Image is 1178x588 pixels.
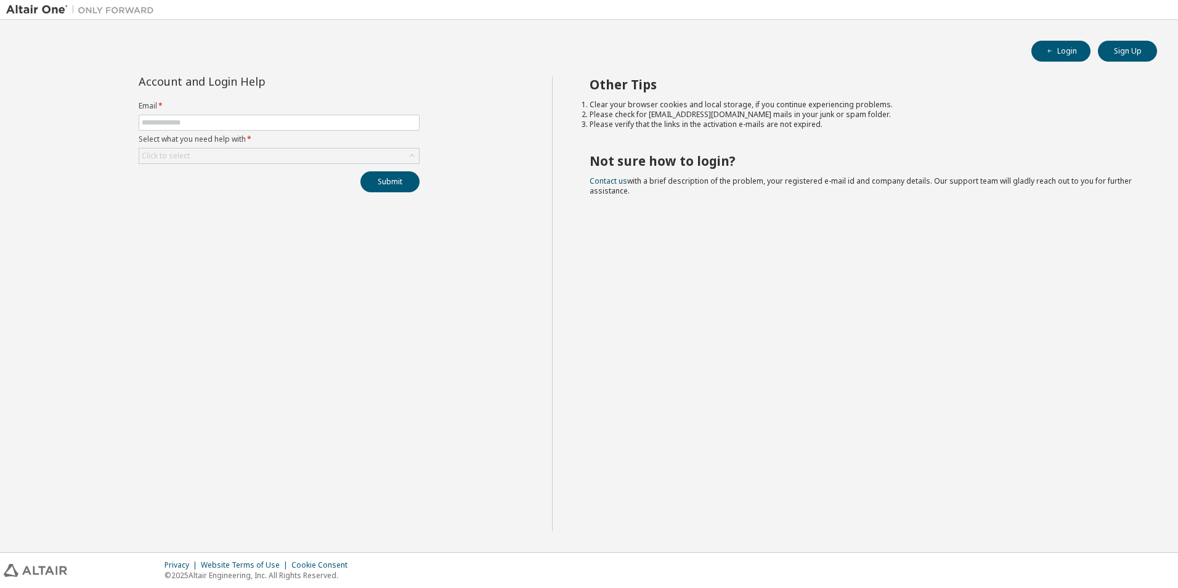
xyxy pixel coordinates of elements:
button: Sign Up [1098,41,1157,62]
a: Contact us [590,176,627,186]
img: altair_logo.svg [4,564,67,577]
div: Account and Login Help [139,76,364,86]
button: Login [1031,41,1091,62]
li: Please verify that the links in the activation e-mails are not expired. [590,120,1135,129]
p: © 2025 Altair Engineering, Inc. All Rights Reserved. [165,570,355,581]
li: Please check for [EMAIL_ADDRESS][DOMAIN_NAME] mails in your junk or spam folder. [590,110,1135,120]
div: Privacy [165,560,201,570]
h2: Other Tips [590,76,1135,92]
span: with a brief description of the problem, your registered e-mail id and company details. Our suppo... [590,176,1132,196]
label: Select what you need help with [139,134,420,144]
h2: Not sure how to login? [590,153,1135,169]
div: Website Terms of Use [201,560,291,570]
label: Email [139,101,420,111]
li: Clear your browser cookies and local storage, if you continue experiencing problems. [590,100,1135,110]
div: Click to select [139,149,419,163]
button: Submit [360,171,420,192]
img: Altair One [6,4,160,16]
div: Cookie Consent [291,560,355,570]
div: Click to select [142,151,190,161]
